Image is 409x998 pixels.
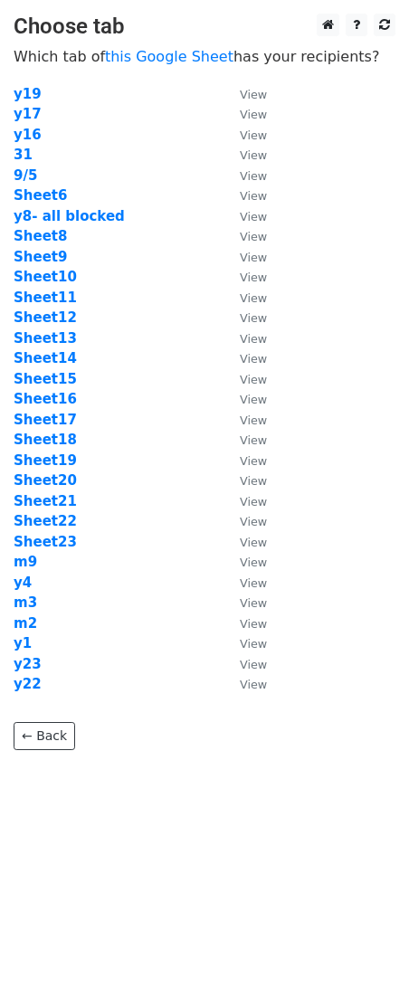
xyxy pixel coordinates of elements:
a: y8- all blocked [14,208,125,224]
a: View [222,350,267,366]
a: Sheet12 [14,309,77,326]
a: View [222,290,267,306]
small: View [240,311,267,325]
a: this Google Sheet [105,48,233,65]
a: m2 [14,615,37,632]
a: View [222,615,267,632]
strong: Sheet20 [14,472,77,489]
a: View [222,249,267,265]
small: View [240,189,267,203]
a: Sheet18 [14,432,77,448]
small: View [240,251,267,264]
a: y16 [14,127,42,143]
a: View [222,208,267,224]
small: View [240,658,267,671]
small: View [240,332,267,346]
a: y4 [14,575,32,591]
a: Sheet15 [14,371,77,387]
a: View [222,493,267,509]
a: Sheet21 [14,493,77,509]
a: View [222,187,267,204]
a: Sheet16 [14,391,77,407]
a: View [222,594,267,611]
small: View [240,88,267,101]
a: View [222,330,267,347]
a: View [222,106,267,122]
small: View [240,108,267,121]
small: View [240,230,267,243]
a: 31 [14,147,33,163]
a: View [222,676,267,692]
a: Sheet10 [14,269,77,285]
a: View [222,656,267,672]
small: View [240,433,267,447]
a: View [222,575,267,591]
a: View [222,371,267,387]
a: Sheet17 [14,412,77,428]
a: y23 [14,656,42,672]
small: View [240,556,267,569]
small: View [240,474,267,488]
a: View [222,635,267,651]
a: Sheet6 [14,187,67,204]
a: 9/5 [14,167,37,184]
small: View [240,617,267,631]
a: View [222,86,267,102]
small: View [240,393,267,406]
small: View [240,352,267,366]
a: View [222,391,267,407]
small: View [240,413,267,427]
strong: Sheet8 [14,228,67,244]
a: Sheet14 [14,350,77,366]
small: View [240,373,267,386]
a: View [222,167,267,184]
small: View [240,148,267,162]
a: y22 [14,676,42,692]
small: View [240,637,267,651]
a: ← Back [14,722,75,750]
small: View [240,210,267,223]
a: m3 [14,594,37,611]
a: Sheet22 [14,513,77,529]
small: View [240,271,267,284]
small: View [240,576,267,590]
a: View [222,127,267,143]
a: View [222,534,267,550]
a: View [222,269,267,285]
small: View [240,495,267,509]
a: Sheet13 [14,330,77,347]
a: y19 [14,86,42,102]
a: View [222,554,267,570]
a: y1 [14,635,32,651]
a: View [222,412,267,428]
small: View [240,291,267,305]
small: View [240,536,267,549]
a: View [222,472,267,489]
h3: Choose tab [14,14,395,40]
a: Sheet11 [14,290,77,306]
a: View [222,228,267,244]
a: Sheet9 [14,249,67,265]
small: View [240,596,267,610]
